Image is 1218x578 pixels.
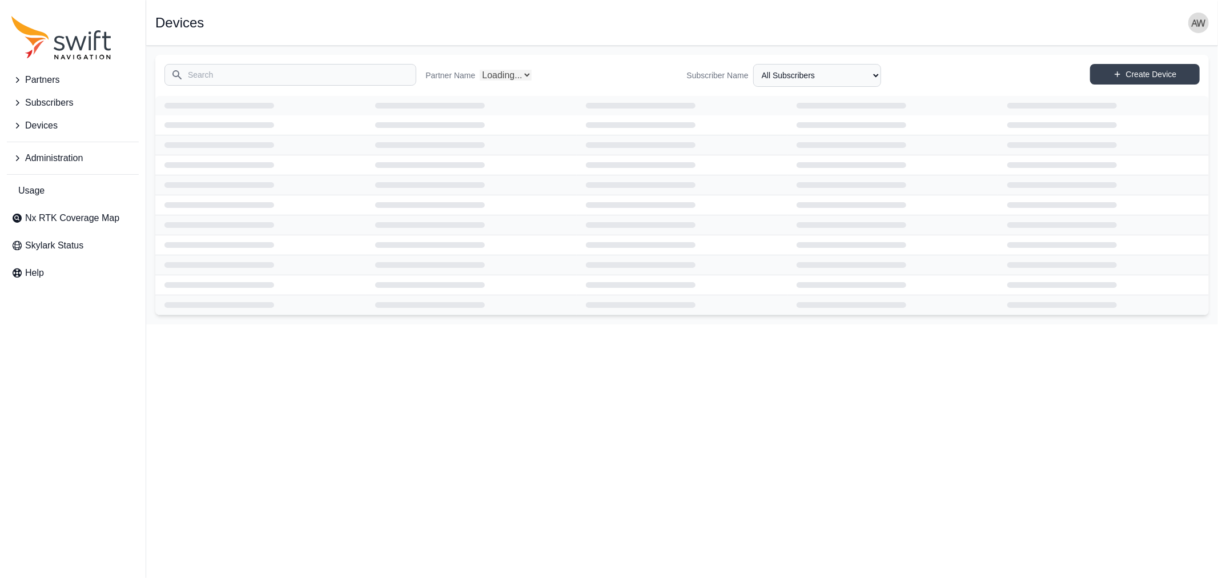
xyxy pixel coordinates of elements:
[18,184,45,198] span: Usage
[425,70,475,81] label: Partner Name
[25,96,73,110] span: Subscribers
[25,239,83,252] span: Skylark Status
[7,234,139,257] a: Skylark Status
[1090,64,1200,85] a: Create Device
[25,266,44,280] span: Help
[25,119,58,133] span: Devices
[7,147,139,170] button: Administration
[7,262,139,284] a: Help
[1188,13,1209,33] img: user photo
[25,211,119,225] span: Nx RTK Coverage Map
[25,73,59,87] span: Partners
[7,91,139,114] button: Subscribers
[7,69,139,91] button: Partners
[155,16,204,30] h1: Devices
[753,64,881,87] select: Subscriber
[25,151,83,165] span: Administration
[7,114,139,137] button: Devices
[7,207,139,230] a: Nx RTK Coverage Map
[7,179,139,202] a: Usage
[164,64,416,86] input: Search
[687,70,749,81] label: Subscriber Name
